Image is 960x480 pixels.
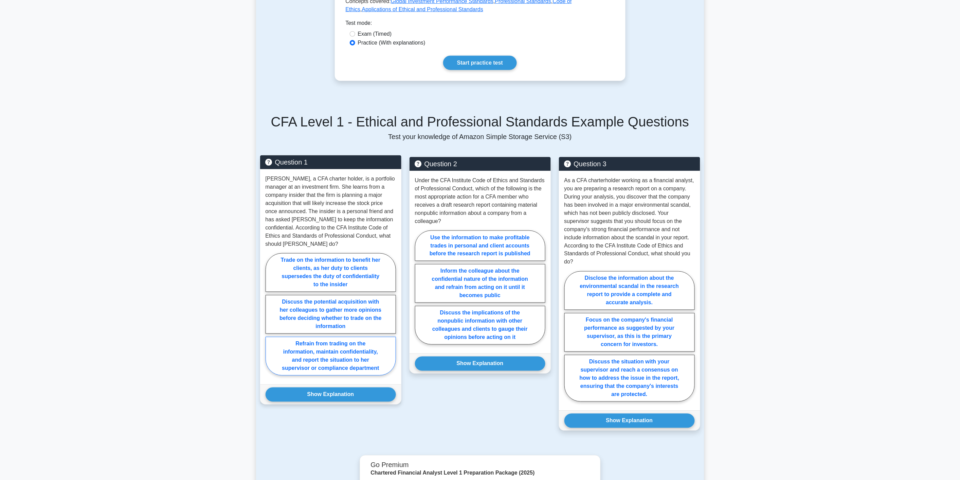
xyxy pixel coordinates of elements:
label: Focus on the company's financial performance as suggested by your supervisor, as this is the prim... [564,313,695,352]
label: Use the information to make profitable trades in personal and client accounts before the research... [415,230,545,261]
h5: Question 1 [266,158,396,166]
h5: CFA Level 1 - Ethical and Professional Standards Example Questions [260,114,700,130]
button: Show Explanation [266,388,396,402]
button: Show Explanation [564,414,695,428]
label: Disclose the information about the environmental scandal in the research report to provide a comp... [564,271,695,310]
label: Trade on the information to benefit her clients, as her duty to clients supersedes the duty of co... [266,253,396,292]
label: Exam (Timed) [358,30,392,38]
a: Start practice test [443,56,517,70]
h5: Question 3 [564,160,695,168]
p: As a CFA charterholder working as a financial analyst, you are preparing a research report on a c... [564,176,695,266]
p: Under the CFA Institute Code of Ethics and Standards of Professional Conduct, which of the follow... [415,176,545,225]
h5: Question 2 [415,160,545,168]
div: Test mode: [346,19,615,30]
label: Discuss the situation with your supervisor and reach a consensus on how to address the issue in t... [564,355,695,402]
label: Practice (With explanations) [358,39,425,47]
a: Applications of Ethical and Professional Standards [362,6,484,12]
p: Test your knowledge of Amazon Simple Storage Service (S3) [260,133,700,141]
label: Refrain from trading on the information, maintain confidentiality, and report the situation to he... [266,337,396,376]
label: Inform the colleague about the confidential nature of the information and refrain from acting on ... [415,264,545,303]
label: Discuss the implications of the nonpublic information with other colleagues and clients to gauge ... [415,306,545,345]
button: Show Explanation [415,357,545,371]
p: [PERSON_NAME], a CFA charter holder, is a portfolio manager at an investment firm. She learns fro... [266,175,396,248]
label: Discuss the potential acquisition with her colleagues to gather more opinions before deciding whe... [266,295,396,334]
